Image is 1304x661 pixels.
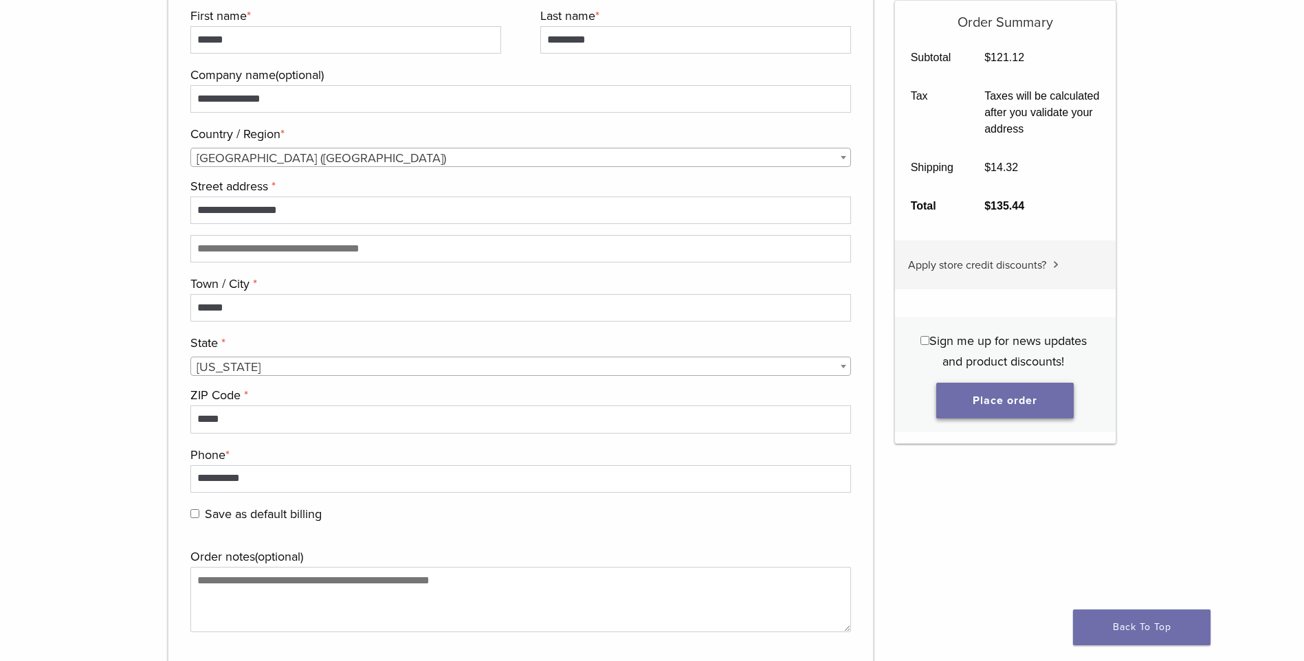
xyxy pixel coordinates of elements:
[190,124,848,144] label: Country / Region
[190,176,848,197] label: Street address
[929,333,1087,369] span: Sign me up for news updates and product discounts!
[190,385,848,405] label: ZIP Code
[936,383,1074,418] button: Place order
[984,52,991,63] span: $
[895,38,969,77] th: Subtotal
[984,52,1024,63] bdi: 121.12
[190,5,498,26] label: First name
[895,1,1116,31] h5: Order Summary
[191,357,851,377] span: California
[895,187,969,225] th: Total
[255,549,303,564] span: (optional)
[969,77,1116,148] td: Taxes will be calculated after you validate your address
[984,200,1024,212] bdi: 135.44
[190,148,852,167] span: Country / Region
[190,65,848,85] label: Company name
[190,333,848,353] label: State
[190,357,852,376] span: State
[540,5,848,26] label: Last name
[190,509,199,518] input: Save as default billing
[1053,261,1059,268] img: caret.svg
[190,504,848,524] label: Save as default billing
[1073,609,1211,645] a: Back To Top
[190,273,848,294] label: Town / City
[984,200,991,212] span: $
[895,77,969,148] th: Tax
[276,67,324,82] span: (optional)
[191,148,851,168] span: United States (US)
[984,161,1018,173] bdi: 14.32
[190,445,848,465] label: Phone
[920,336,929,345] input: Sign me up for news updates and product discounts!
[908,258,1046,272] span: Apply store credit discounts?
[984,161,991,173] span: $
[190,546,848,567] label: Order notes
[895,148,969,187] th: Shipping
